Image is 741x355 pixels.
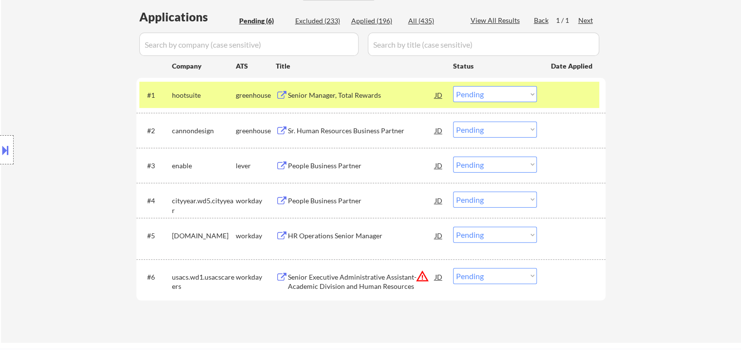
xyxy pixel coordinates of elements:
div: Pending (6) [239,16,288,26]
div: Back [534,16,550,25]
div: #6 [147,272,164,282]
div: greenhouse [236,126,276,136]
div: [DOMAIN_NAME] [172,231,236,241]
div: All (435) [408,16,457,26]
div: ATS [236,61,276,71]
div: JD [434,227,444,244]
div: Company [172,61,236,71]
div: JD [434,157,444,174]
div: greenhouse [236,90,276,100]
div: JD [434,122,444,139]
div: Status [453,57,537,74]
div: cityyear.wd5.cityyear [172,196,236,215]
div: Title [276,61,444,71]
div: Next [578,16,594,25]
div: People Business Partner [288,196,435,206]
input: Search by title (case sensitive) [368,33,599,56]
div: lever [236,161,276,171]
button: warning_amber [416,269,429,283]
div: Applied (196) [351,16,400,26]
div: View All Results [471,16,523,25]
div: Sr. Human Resources Business Partner [288,126,435,136]
div: JD [434,268,444,285]
div: workday [236,272,276,282]
div: Applications [139,11,236,23]
div: usacs.wd1.usacscareers [172,272,236,291]
div: Senior Manager, Total Rewards [288,90,435,100]
div: enable [172,161,236,171]
div: Date Applied [551,61,594,71]
div: People Business Partner [288,161,435,171]
div: JD [434,86,444,104]
div: Excluded (233) [295,16,344,26]
input: Search by company (case sensitive) [139,33,359,56]
div: cannondesign [172,126,236,136]
div: HR Operations Senior Manager [288,231,435,241]
div: workday [236,196,276,206]
div: workday [236,231,276,241]
div: 1 / 1 [556,16,578,25]
div: JD [434,192,444,209]
div: hootsuite [172,90,236,100]
div: Senior Executive Administrative Assistant- Academic Division and Human Resources [288,272,435,291]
